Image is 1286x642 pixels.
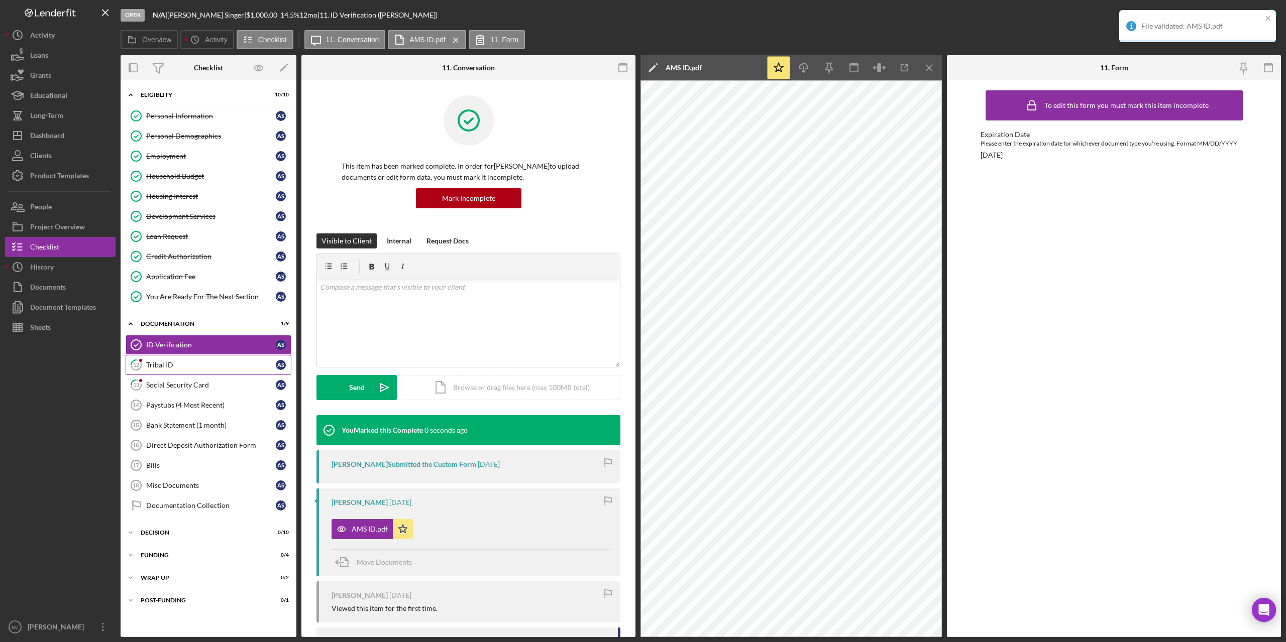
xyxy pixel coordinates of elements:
[389,591,411,599] time: 2025-08-14 23:13
[332,460,476,468] div: [PERSON_NAME] Submitted the Custom Form
[30,85,67,108] div: Educational
[666,64,702,72] div: AMS ID.pdf
[12,624,19,630] text: RC
[5,105,116,125] a: Long-Term
[5,257,116,277] a: History
[30,237,59,260] div: Checklist
[146,481,276,489] div: Misc Documents
[30,257,54,280] div: History
[271,92,289,98] div: 10 / 10
[121,30,178,49] button: Overview
[146,212,276,220] div: Development Services
[126,475,291,495] a: 18Misc DocumentsAS
[126,106,291,126] a: Personal InformationAS
[388,30,466,49] button: AMS ID.pdf
[276,231,286,241] div: A S
[1100,64,1128,72] div: 11. Form
[469,30,525,49] button: 11. Form
[332,498,388,506] div: [PERSON_NAME]
[141,575,264,581] div: Wrap up
[5,25,116,45] button: Activity
[133,442,139,448] tspan: 16
[146,232,276,240] div: Loan Request
[126,246,291,267] a: Credit AuthorizationAS
[30,217,85,239] div: Project Overview
[30,125,64,148] div: Dashboard
[133,422,139,428] tspan: 15
[276,131,286,141] div: A S
[276,380,286,390] div: A S
[126,435,291,455] a: 16Direct Deposit Authorization FormAS
[1218,5,1281,25] button: Complete
[146,172,276,180] div: Household Budget
[5,297,116,317] a: Document Templates
[146,252,276,261] div: Credit Authorization
[146,441,276,449] div: Direct Deposit Authorization Form
[332,550,422,575] button: Move Documents
[442,64,495,72] div: 11. Conversation
[126,126,291,146] a: Personal DemographicsAS
[133,402,139,408] tspan: 14
[146,273,276,281] div: Application Fee
[276,251,286,262] div: A S
[146,421,276,429] div: Bank Statement (1 month)
[1141,22,1262,30] div: File validated: AMS ID.pdf
[1228,5,1258,25] div: Complete
[5,166,116,186] a: Product Templates
[5,125,116,146] button: Dashboard
[30,146,52,168] div: Clients
[126,335,291,355] a: ID VerificationAS
[409,36,446,44] label: AMS ID.pdf
[141,92,264,98] div: Eligiblity
[126,455,291,475] a: 17BillsAS
[276,400,286,410] div: A S
[416,188,521,208] button: Mark Incomplete
[490,36,518,44] label: 11. Form
[276,272,286,282] div: A S
[146,112,276,120] div: Personal Information
[981,151,1003,159] div: [DATE]
[146,461,276,469] div: Bills
[342,161,595,183] p: This item has been marked complete. In order for [PERSON_NAME] to upload documents or edit form d...
[126,375,291,395] a: 13Social Security CardAS
[271,321,289,327] div: 1 / 9
[421,233,474,248] button: Request Docs
[126,186,291,206] a: Housing InterestAS
[1265,14,1272,24] button: close
[141,597,264,603] div: Post-Funding
[5,146,116,166] button: Clients
[276,360,286,370] div: A S
[30,197,52,219] div: People
[276,420,286,430] div: A S
[30,166,89,188] div: Product Templates
[30,277,66,300] div: Documents
[276,111,286,121] div: A S
[126,495,291,516] a: Documentation CollectionAS
[352,525,388,533] div: AMS ID.pdf
[194,64,223,72] div: Checklist
[121,9,145,22] div: Open
[126,267,291,287] a: Application FeeAS
[276,500,286,510] div: A S
[276,292,286,302] div: A S
[205,36,227,44] label: Activity
[146,381,276,389] div: Social Security Card
[424,426,468,434] time: 2025-08-19 20:06
[133,462,139,468] tspan: 17
[382,233,416,248] button: Internal
[146,152,276,160] div: Employment
[316,233,377,248] button: Visible to Client
[146,293,276,301] div: You Are Ready For The Next Section
[271,530,289,536] div: 0 / 10
[276,340,286,350] div: A S
[276,171,286,181] div: A S
[246,11,280,19] div: $1,000.00
[146,341,276,349] div: ID Verification
[126,166,291,186] a: Household BudgetAS
[276,460,286,470] div: A S
[5,617,116,637] button: RC[PERSON_NAME]
[357,558,412,566] span: Move Documents
[5,85,116,105] a: Educational
[271,597,289,603] div: 0 / 1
